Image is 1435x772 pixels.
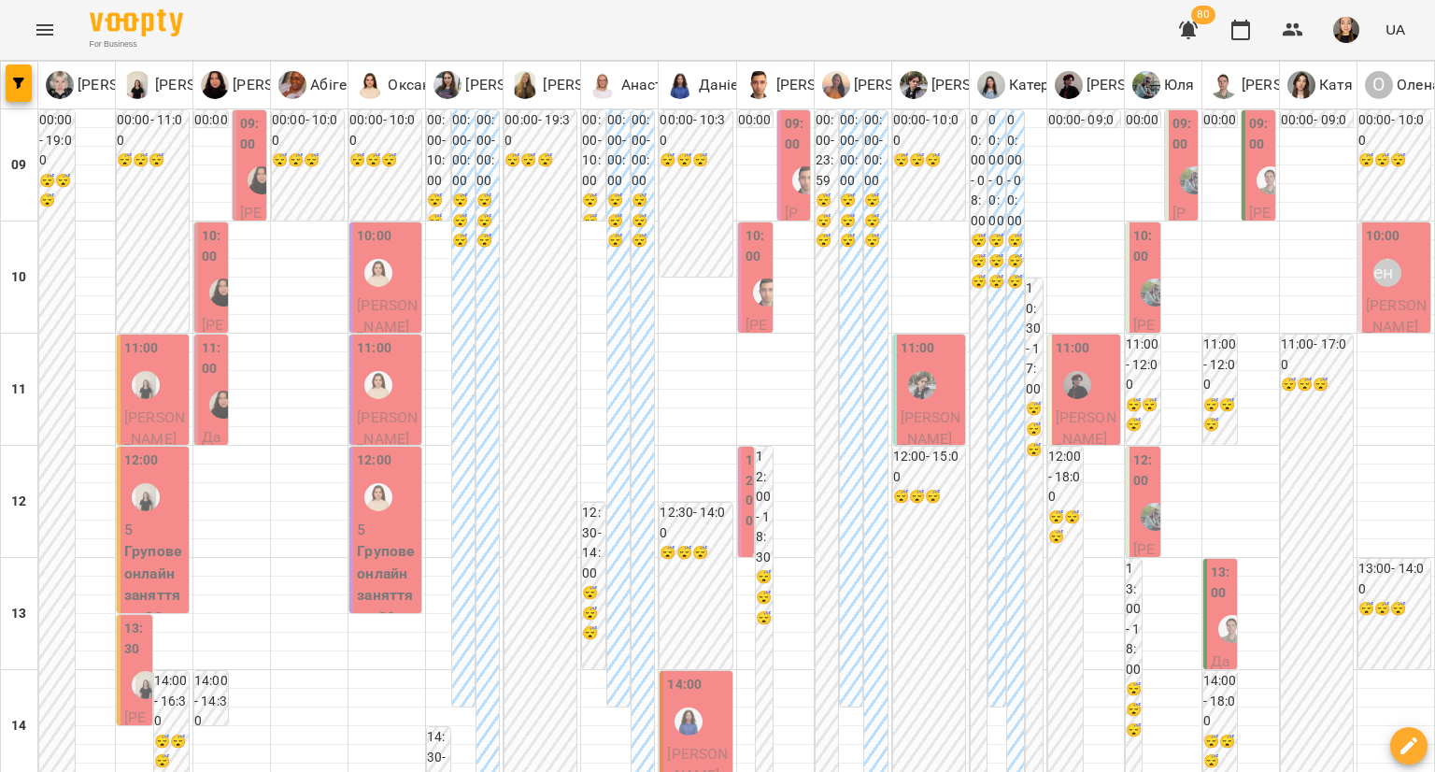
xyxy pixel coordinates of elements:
[278,71,363,99] a: А Абігейл
[462,74,578,96] p: [PERSON_NAME]
[901,408,961,449] span: [PERSON_NAME]
[357,296,418,336] span: [PERSON_NAME]
[1281,335,1353,375] h6: 11:00 - 17:00
[1203,671,1237,732] h6: 14:00 - 18:00
[132,671,160,699] img: Жюлі
[124,338,159,359] label: 11:00
[504,110,576,150] h6: 00:00 - 19:30
[1133,316,1156,444] span: [PERSON_NAME]
[666,71,694,99] img: Д
[1358,599,1430,620] h6: 😴😴😴
[272,110,344,150] h6: 00:00 - 10:00
[1203,732,1237,772] h6: 😴😴😴
[893,447,965,487] h6: 12:00 - 15:00
[22,7,67,52] button: Menu
[1281,375,1353,395] h6: 😴😴😴
[229,74,346,96] p: [PERSON_NAME]
[745,71,889,99] a: М [PERSON_NAME]
[816,191,838,251] h6: 😴😴😴
[364,483,392,511] img: Оксана
[589,71,690,99] a: А Анастасія
[1132,71,1195,99] a: Ю Юля
[202,338,224,379] label: 11:00
[660,543,732,564] h6: 😴😴😴
[1026,399,1043,460] h6: 😴😴😴
[607,110,630,191] h6: 00:00 - 00:00
[988,231,1005,292] h6: 😴😴😴
[123,71,268,99] a: Ж [PERSON_NAME]
[90,9,183,36] img: Voopty Logo
[154,732,190,772] h6: 😴😴😴
[1366,296,1427,336] span: [PERSON_NAME]
[1385,20,1405,39] span: UA
[1007,110,1024,231] h6: 00:00 - 00:00
[357,338,391,359] label: 11:00
[1126,335,1160,395] h6: 11:00 - 12:00
[632,110,654,191] h6: 00:00 - 00:00
[660,503,732,543] h6: 12:30 - 14:00
[1210,71,1238,99] img: А
[202,226,224,266] label: 10:00
[864,191,887,251] h6: 😴😴😴
[1126,110,1160,171] h6: 00:00 - 09:00
[364,259,392,287] div: Оксана
[1055,71,1200,99] a: А [PERSON_NAME]
[756,447,773,567] h6: 12:00 - 18:30
[1358,559,1430,599] h6: 13:00 - 14:00
[1063,371,1091,399] img: Аліса
[151,74,268,96] p: [PERSON_NAME]
[11,604,26,624] h6: 13
[1203,395,1237,436] h6: 😴😴😴
[11,267,26,288] h6: 10
[124,408,185,449] span: [PERSON_NAME]
[306,74,363,96] p: Абігейл
[908,371,936,399] img: Микита
[746,226,769,266] label: 10:00
[1160,74,1195,96] p: Юля
[1126,395,1160,436] h6: 😴😴😴
[209,279,237,307] img: Олександра
[1055,71,1083,99] img: А
[124,519,185,541] p: 5
[900,71,928,99] img: М
[694,74,755,96] p: Даніела
[124,450,159,471] label: 12:00
[746,450,757,531] label: 12:00
[1358,150,1430,171] h6: 😴😴😴
[1126,679,1143,740] h6: 😴😴😴
[582,503,604,583] h6: 12:30 - 14:00
[1203,335,1237,395] h6: 11:00 - 12:00
[840,110,862,191] h6: 00:00 - 00:00
[792,166,820,194] img: Михайло
[364,371,392,399] img: Оксана
[822,71,850,99] img: К
[74,74,191,96] p: [PERSON_NAME]
[202,316,223,465] span: [PERSON_NAME]
[753,279,781,307] div: Михайло
[1257,166,1285,194] img: Андрій
[893,487,965,508] h6: 😴😴😴
[194,110,228,171] h6: 00:00 - 09:00
[124,619,149,659] label: 13:30
[427,110,449,191] h6: 00:00 - 10:00
[971,231,987,292] h6: 😴😴😴
[272,150,344,171] h6: 😴😴😴
[660,110,732,150] h6: 00:00 - 10:30
[1172,114,1194,154] label: 09:00
[511,71,656,99] a: М [PERSON_NAME]
[864,110,887,191] h6: 00:00 - 00:00
[427,191,449,251] h6: 😴😴😴
[1218,615,1246,643] img: Андрій
[194,671,228,732] h6: 14:00 - 14:30
[11,155,26,176] h6: 09
[1132,71,1195,99] div: Юля
[201,71,229,99] img: О
[977,71,1075,99] div: Катерина
[117,150,189,171] h6: 😴😴😴
[278,71,306,99] img: А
